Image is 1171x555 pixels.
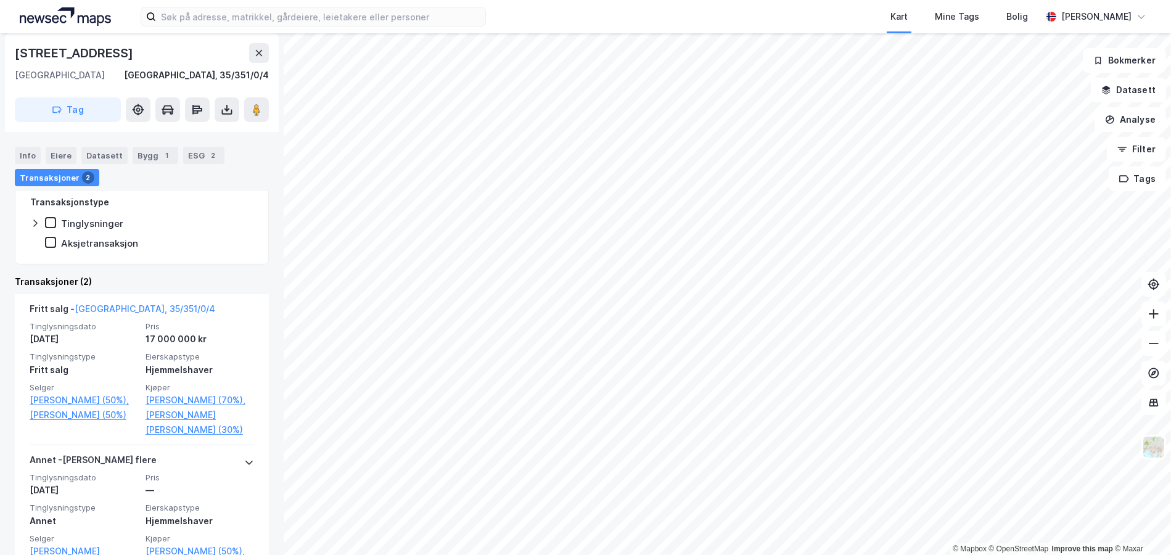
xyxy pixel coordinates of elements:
[30,472,138,483] span: Tinglysningsdato
[30,302,215,321] div: Fritt salg -
[75,303,215,314] a: [GEOGRAPHIC_DATA], 35/351/0/4
[989,545,1049,553] a: OpenStreetMap
[30,453,157,472] div: Annet - [PERSON_NAME] flere
[46,147,76,164] div: Eiere
[124,68,269,83] div: [GEOGRAPHIC_DATA], 35/351/0/4
[161,149,173,162] div: 1
[133,147,178,164] div: Bygg
[20,7,111,26] img: logo.a4113a55bc3d86da70a041830d287a7e.svg
[146,483,254,498] div: —
[146,408,254,437] a: [PERSON_NAME] [PERSON_NAME] (30%)
[1061,9,1132,24] div: [PERSON_NAME]
[81,147,128,164] div: Datasett
[30,533,138,544] span: Selger
[1006,9,1028,24] div: Bolig
[30,321,138,332] span: Tinglysningsdato
[146,351,254,362] span: Eierskapstype
[1052,545,1113,553] a: Improve this map
[146,321,254,332] span: Pris
[146,382,254,393] span: Kjøper
[15,97,121,122] button: Tag
[30,393,138,408] a: [PERSON_NAME] (50%),
[1083,48,1166,73] button: Bokmerker
[1109,496,1171,555] div: Kontrollprogram for chat
[15,169,99,186] div: Transaksjoner
[953,545,987,553] a: Mapbox
[61,237,138,249] div: Aksjetransaksjon
[15,147,41,164] div: Info
[30,503,138,513] span: Tinglysningstype
[146,472,254,483] span: Pris
[30,382,138,393] span: Selger
[146,533,254,544] span: Kjøper
[1091,78,1166,102] button: Datasett
[15,68,105,83] div: [GEOGRAPHIC_DATA]
[30,408,138,422] a: [PERSON_NAME] (50%)
[1095,107,1166,132] button: Analyse
[30,514,138,528] div: Annet
[1107,137,1166,162] button: Filter
[146,332,254,347] div: 17 000 000 kr
[30,332,138,347] div: [DATE]
[890,9,908,24] div: Kart
[146,514,254,528] div: Hjemmelshaver
[146,503,254,513] span: Eierskapstype
[30,351,138,362] span: Tinglysningstype
[146,363,254,377] div: Hjemmelshaver
[1109,166,1166,191] button: Tags
[15,274,269,289] div: Transaksjoner (2)
[207,149,220,162] div: 2
[30,195,109,210] div: Transaksjonstype
[15,43,136,63] div: [STREET_ADDRESS]
[1109,496,1171,555] iframe: Chat Widget
[82,171,94,184] div: 2
[30,363,138,377] div: Fritt salg
[1142,435,1165,459] img: Z
[183,147,224,164] div: ESG
[146,393,254,408] a: [PERSON_NAME] (70%),
[61,218,123,229] div: Tinglysninger
[156,7,485,26] input: Søk på adresse, matrikkel, gårdeiere, leietakere eller personer
[935,9,979,24] div: Mine Tags
[30,483,138,498] div: [DATE]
